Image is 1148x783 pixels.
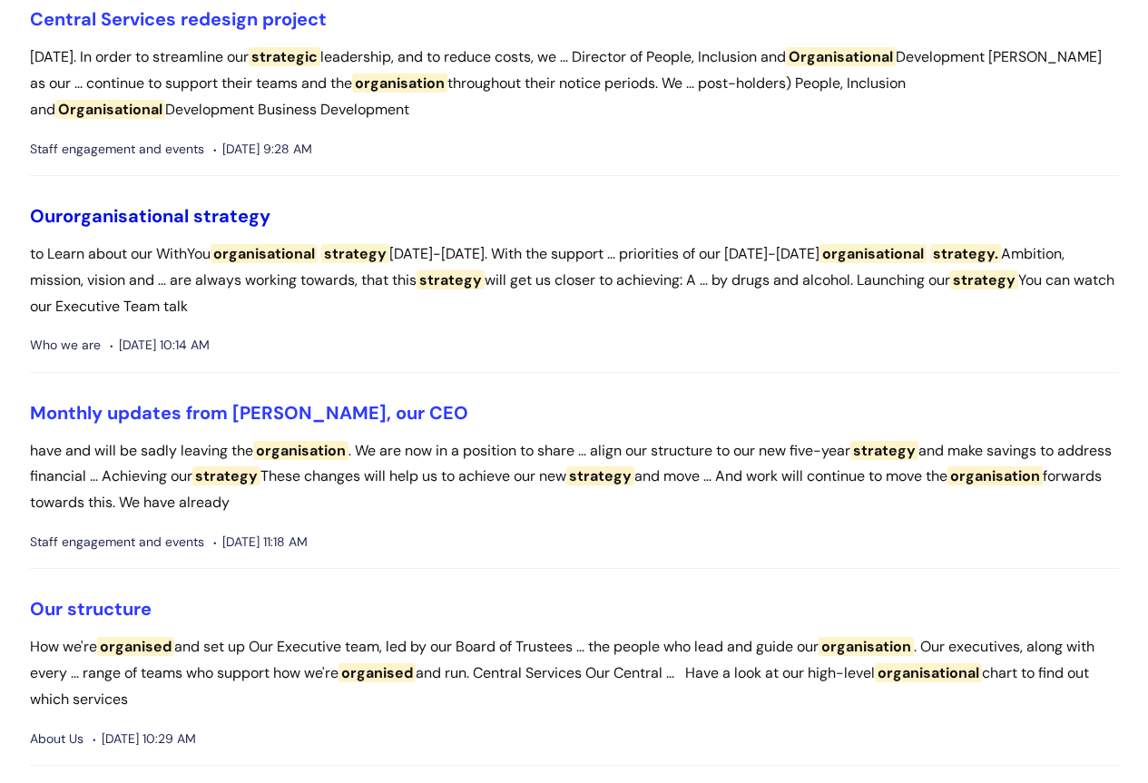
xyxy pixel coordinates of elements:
[192,466,260,485] span: strategy
[30,7,327,31] a: Central Services redesign project
[819,637,914,656] span: organisation
[339,663,416,682] span: organised
[352,73,447,93] span: organisation
[850,441,918,460] span: strategy
[30,597,152,621] a: Our structure
[947,466,1043,485] span: organisation
[63,204,189,228] span: organisational
[30,728,83,750] span: About Us
[30,634,1119,712] p: How we're and set up Our Executive team, led by our Board of Trustees ... the people who lead and...
[30,44,1119,122] p: [DATE]. In order to streamline our leadership, and to reduce costs, we ... Director of People, In...
[930,244,1001,263] span: strategy.
[110,334,210,357] span: [DATE] 10:14 AM
[30,138,204,161] span: Staff engagement and events
[213,531,308,553] span: [DATE] 11:18 AM
[786,47,896,66] span: Organisational
[417,270,485,289] span: strategy
[249,47,320,66] span: strategic
[213,138,312,161] span: [DATE] 9:28 AM
[30,334,101,357] span: Who we are
[30,438,1119,516] p: have and will be sadly leaving the . We are now in a position to share ... align our structure to...
[193,204,270,228] span: strategy
[321,244,389,263] span: strategy
[30,204,270,228] a: Ourorganisational strategy
[875,663,982,682] span: organisational
[819,244,927,263] span: organisational
[211,244,318,263] span: organisational
[97,637,174,656] span: organised
[30,531,204,553] span: Staff engagement and events
[566,466,634,485] span: strategy
[950,270,1018,289] span: strategy
[93,728,196,750] span: [DATE] 10:29 AM
[253,441,348,460] span: organisation
[55,100,165,119] span: Organisational
[30,241,1119,319] p: to Learn about our WithYou [DATE]-[DATE]. With the support ... priorities of our [DATE]-[DATE] Am...
[30,401,468,425] a: Monthly updates from [PERSON_NAME], our CEO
